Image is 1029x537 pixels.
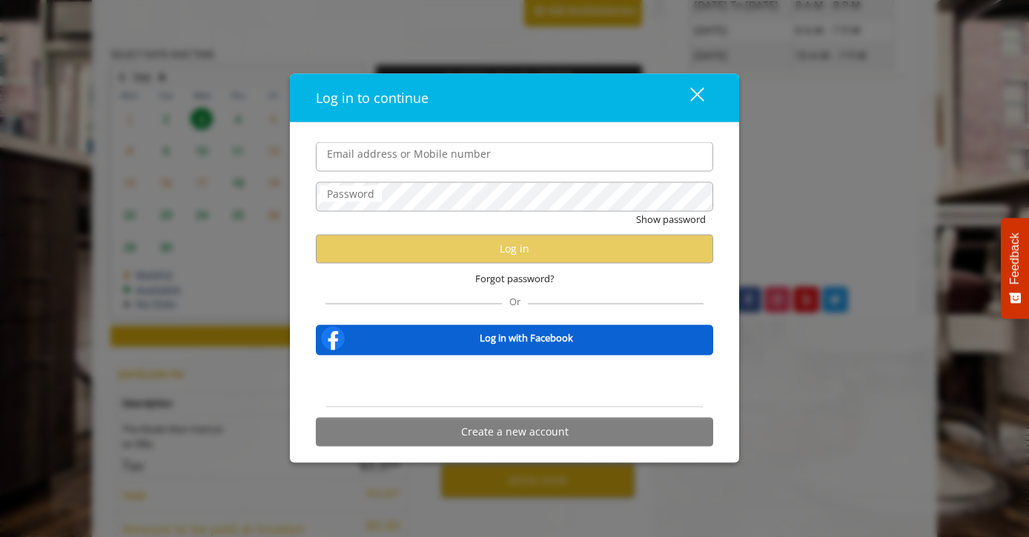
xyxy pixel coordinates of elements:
[502,294,528,307] span: Or
[1001,218,1029,318] button: Feedback - Show survey
[316,417,713,446] button: Create a new account
[673,87,703,109] div: close dialog
[1008,233,1022,284] span: Feedback
[433,364,596,397] iframe: Sign in with Google Button
[480,330,573,346] b: Log in with Facebook
[316,182,713,212] input: Password
[316,234,713,263] button: Log in
[663,82,713,113] button: close dialog
[636,212,706,227] button: Show password
[316,142,713,172] input: Email address or Mobile number
[320,146,498,162] label: Email address or Mobile number
[318,323,348,353] img: facebook-logo
[320,186,382,202] label: Password
[316,89,429,107] span: Log in to continue
[475,270,555,286] span: Forgot password?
